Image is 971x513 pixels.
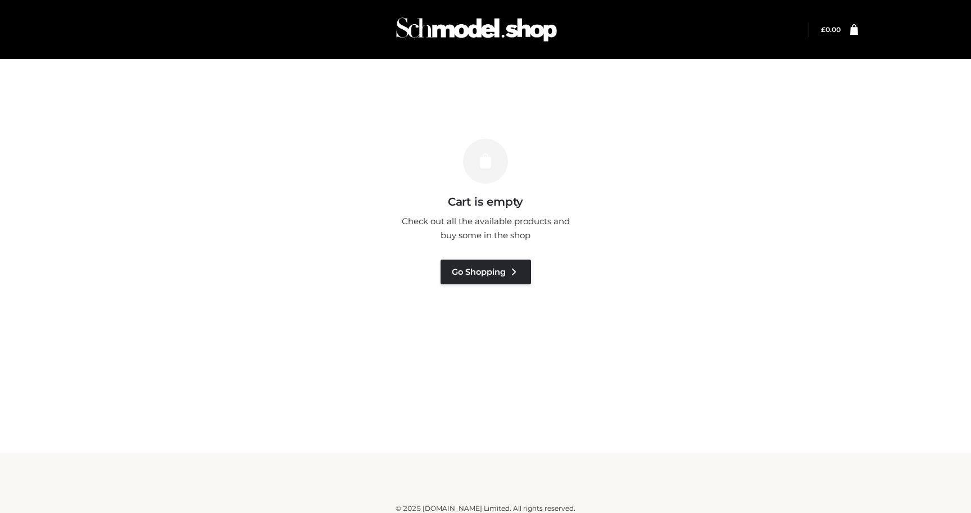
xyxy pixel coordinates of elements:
bdi: 0.00 [821,25,841,34]
a: £0.00 [821,25,841,34]
p: Check out all the available products and buy some in the shop [396,214,575,243]
img: Schmodel Admin 964 [392,7,561,52]
h3: Cart is empty [138,195,833,208]
span: £ [821,25,825,34]
a: Go Shopping [441,260,531,284]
